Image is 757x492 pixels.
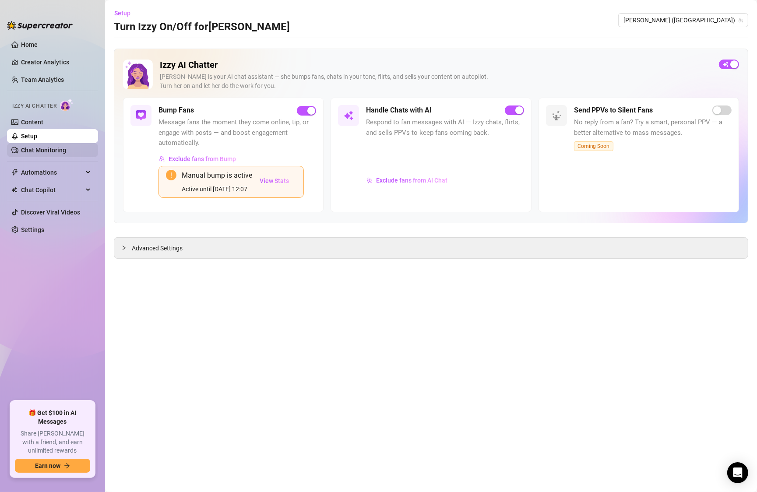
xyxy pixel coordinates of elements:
[60,98,74,111] img: AI Chatter
[182,184,252,194] div: Active until [DATE] 12:07
[11,187,17,193] img: Chat Copilot
[159,156,165,162] img: svg%3e
[169,155,236,162] span: Exclude fans from Bump
[551,110,562,121] img: svg%3e
[21,183,83,197] span: Chat Copilot
[158,117,316,148] span: Message fans the moment they come online, tip, or engage with posts — and boost engagement automa...
[15,429,90,455] span: Share [PERSON_NAME] with a friend, and earn unlimited rewards
[21,165,83,179] span: Automations
[35,462,60,469] span: Earn now
[21,55,91,69] a: Creator Analytics
[21,119,43,126] a: Content
[727,462,748,483] div: Open Intercom Messenger
[574,141,613,151] span: Coming Soon
[252,170,296,192] button: View Stats
[12,102,56,110] span: Izzy AI Chatter
[132,243,183,253] span: Advanced Settings
[121,245,127,250] span: collapsed
[343,110,354,121] img: svg%3e
[160,60,712,70] h2: Izzy AI Chatter
[366,117,524,138] span: Respond to fan messages with AI — Izzy chats, flirts, and sells PPVs to keep fans coming back.
[158,152,236,166] button: Exclude fans from Bump
[123,60,153,89] img: Izzy AI Chatter
[21,41,38,48] a: Home
[15,459,90,473] button: Earn nowarrow-right
[160,72,712,91] div: [PERSON_NAME] is your AI chat assistant — she bumps fans, chats in your tone, flirts, and sells y...
[114,10,130,17] span: Setup
[21,147,66,154] a: Chat Monitoring
[376,177,447,184] span: Exclude fans from AI Chat
[15,409,90,426] span: 🎁 Get $100 in AI Messages
[182,170,252,181] div: Manual bump is active
[21,209,80,216] a: Discover Viral Videos
[64,463,70,469] span: arrow-right
[574,105,653,116] h5: Send PPVs to Silent Fans
[158,105,194,116] h5: Bump Fans
[21,133,37,140] a: Setup
[366,173,448,187] button: Exclude fans from AI Chat
[136,110,146,121] img: svg%3e
[11,169,18,176] span: thunderbolt
[121,243,132,253] div: collapsed
[114,20,290,34] h3: Turn Izzy On/Off for [PERSON_NAME]
[260,177,289,184] span: View Stats
[21,76,64,83] a: Team Analytics
[738,18,743,23] span: team
[574,117,732,138] span: No reply from a fan? Try a smart, personal PPV — a better alternative to mass messages.
[114,6,137,20] button: Setup
[21,226,44,233] a: Settings
[623,14,743,27] span: Linda (lindavo)
[366,177,373,183] img: svg%3e
[366,105,432,116] h5: Handle Chats with AI
[7,21,73,30] img: logo-BBDzfeDw.svg
[166,170,176,180] span: exclamation-circle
